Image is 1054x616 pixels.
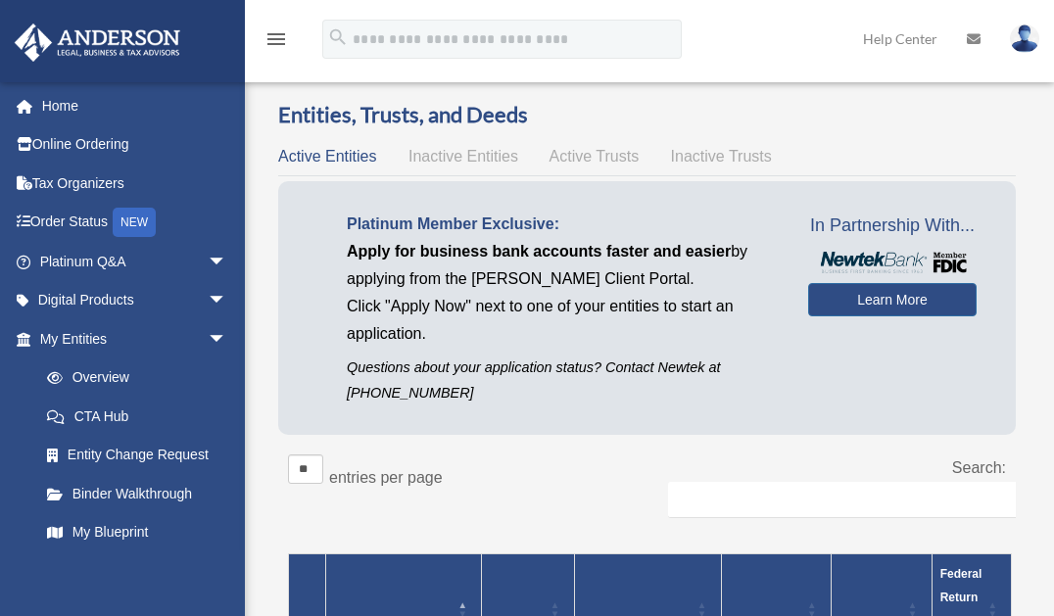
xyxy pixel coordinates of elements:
[347,243,731,260] span: Apply for business bank accounts faster and easier
[278,100,1016,130] h3: Entities, Trusts, and Deeds
[9,24,186,62] img: Anderson Advisors Platinum Portal
[671,148,772,165] span: Inactive Trusts
[14,164,257,203] a: Tax Organizers
[27,358,237,398] a: Overview
[27,436,247,475] a: Entity Change Request
[327,26,349,48] i: search
[808,283,977,316] a: Learn More
[347,355,779,404] p: Questions about your application status? Contact Newtek at [PHONE_NUMBER]
[1010,24,1039,53] img: User Pic
[208,242,247,282] span: arrow_drop_down
[329,469,443,486] label: entries per page
[27,474,247,513] a: Binder Walkthrough
[347,293,779,348] p: Click "Apply Now" next to one of your entities to start an application.
[808,211,977,242] span: In Partnership With...
[818,252,967,273] img: NewtekBankLogoSM.png
[14,125,257,165] a: Online Ordering
[347,211,779,238] p: Platinum Member Exclusive:
[550,148,640,165] span: Active Trusts
[27,397,247,436] a: CTA Hub
[14,86,257,125] a: Home
[278,148,376,165] span: Active Entities
[14,203,257,243] a: Order StatusNEW
[27,513,247,552] a: My Blueprint
[14,319,247,358] a: My Entitiesarrow_drop_down
[347,238,779,293] p: by applying from the [PERSON_NAME] Client Portal.
[14,242,257,281] a: Platinum Q&Aarrow_drop_down
[264,34,288,51] a: menu
[14,281,257,320] a: Digital Productsarrow_drop_down
[408,148,518,165] span: Inactive Entities
[264,27,288,51] i: menu
[208,319,247,359] span: arrow_drop_down
[952,459,1006,476] label: Search:
[208,281,247,321] span: arrow_drop_down
[113,208,156,237] div: NEW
